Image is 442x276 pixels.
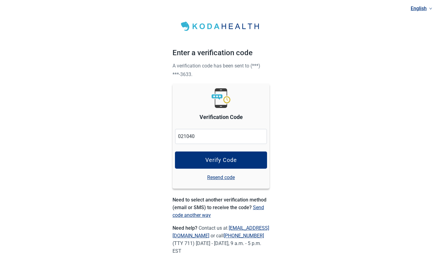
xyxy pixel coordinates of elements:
input: Enter Code Here [175,129,267,144]
span: Need to select another verification method (email or SMS) to receive the code? [173,197,266,210]
a: [EMAIL_ADDRESS][DOMAIN_NAME] [173,225,269,239]
a: [PHONE_NUMBER] [224,233,264,239]
span: [DATE] - [DATE], 9 a.m. - 5 p.m. EST [173,240,261,254]
span: A verification code has been sent to (***) ***-3633. [173,63,260,77]
label: Verification Code [200,113,243,121]
span: Need help? [173,225,199,231]
h1: Enter a verification code [173,47,269,61]
div: Verify Code [205,157,237,163]
span: down [429,7,432,10]
span: Contact us at [173,225,269,239]
a: Current language: English [408,3,435,13]
img: Koda Health [177,20,265,33]
button: Verify Code [175,151,267,169]
a: Resend code [207,174,235,181]
main: Main content [173,7,269,267]
span: or call (TTY 711) [173,233,264,246]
